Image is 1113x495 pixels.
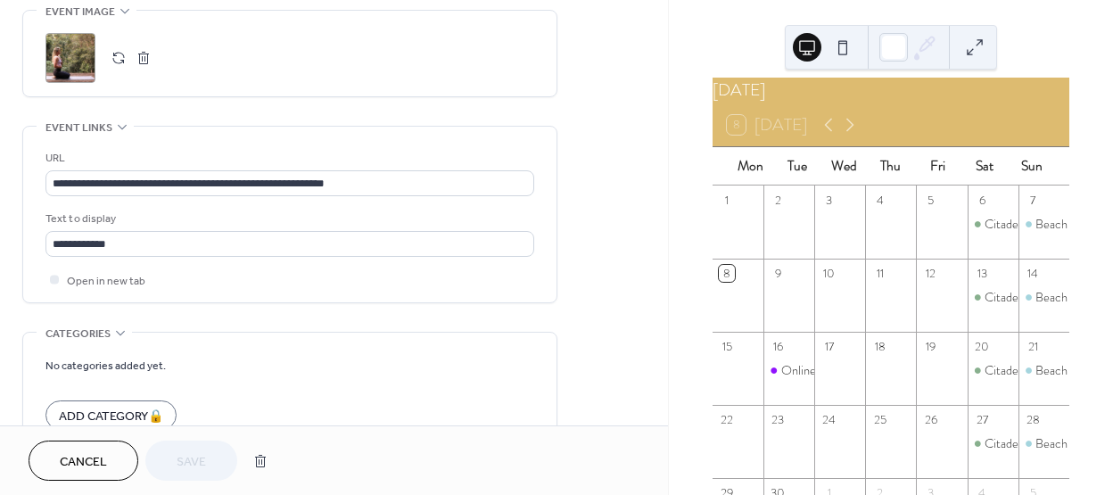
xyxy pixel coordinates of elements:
div: 15 [719,338,735,354]
div: Citadelpark Outdoor Yoga [968,215,1018,233]
div: 3 [820,192,837,208]
div: Thu [868,147,915,186]
div: 22 [719,411,735,427]
div: Mon [727,147,774,186]
div: 23 [770,411,786,427]
div: Fri [914,147,961,186]
div: ; [45,33,95,83]
div: 12 [923,265,939,281]
div: 19 [923,338,939,354]
div: 8 [719,265,735,281]
div: Beach Yoga @ Surfing Elephant Surfclub [1018,434,1069,452]
div: 17 [820,338,837,354]
span: Event image [45,3,115,21]
div: 9 [770,265,786,281]
div: 18 [871,338,887,354]
div: 26 [923,411,939,427]
span: Event links [45,119,112,137]
div: Sat [961,147,1009,186]
div: 28 [1025,411,1041,427]
div: [DATE] [713,78,1069,103]
div: URL [45,149,531,168]
div: Sun [1008,147,1055,186]
div: Citadelpark Outdoor Yoga [968,288,1018,306]
div: 6 [974,192,990,208]
div: 27 [974,411,990,427]
div: Tue [773,147,820,186]
div: 5 [923,192,939,208]
div: 2 [770,192,786,208]
div: 14 [1025,265,1041,281]
div: Citadelpark Outdoor Yoga [968,434,1018,452]
button: Cancel [29,441,138,481]
span: Open in new tab [67,272,145,291]
div: 1 [719,192,735,208]
div: Online Evening Practice [763,361,814,379]
div: 16 [770,338,786,354]
span: Categories [45,325,111,343]
div: 21 [1025,338,1041,354]
div: 11 [871,265,887,281]
div: Beach Yoga @ Surfing Elephant Surfclub [1018,215,1069,233]
span: No categories added yet. [45,357,166,375]
div: 13 [974,265,990,281]
div: Online Evening Practice [781,361,906,379]
div: Beach Yoga @ Surfing Elephant Surfclub [1018,361,1069,379]
div: 24 [820,411,837,427]
span: Cancel [60,453,107,472]
div: Citadelpark Outdoor Yoga [968,361,1018,379]
div: 20 [974,338,990,354]
div: 4 [871,192,887,208]
div: 25 [871,411,887,427]
div: Beach Yoga @ Surfing Elephant Surfclub [1018,288,1069,306]
div: Text to display [45,210,531,228]
div: 7 [1025,192,1041,208]
div: Wed [820,147,868,186]
div: 10 [820,265,837,281]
